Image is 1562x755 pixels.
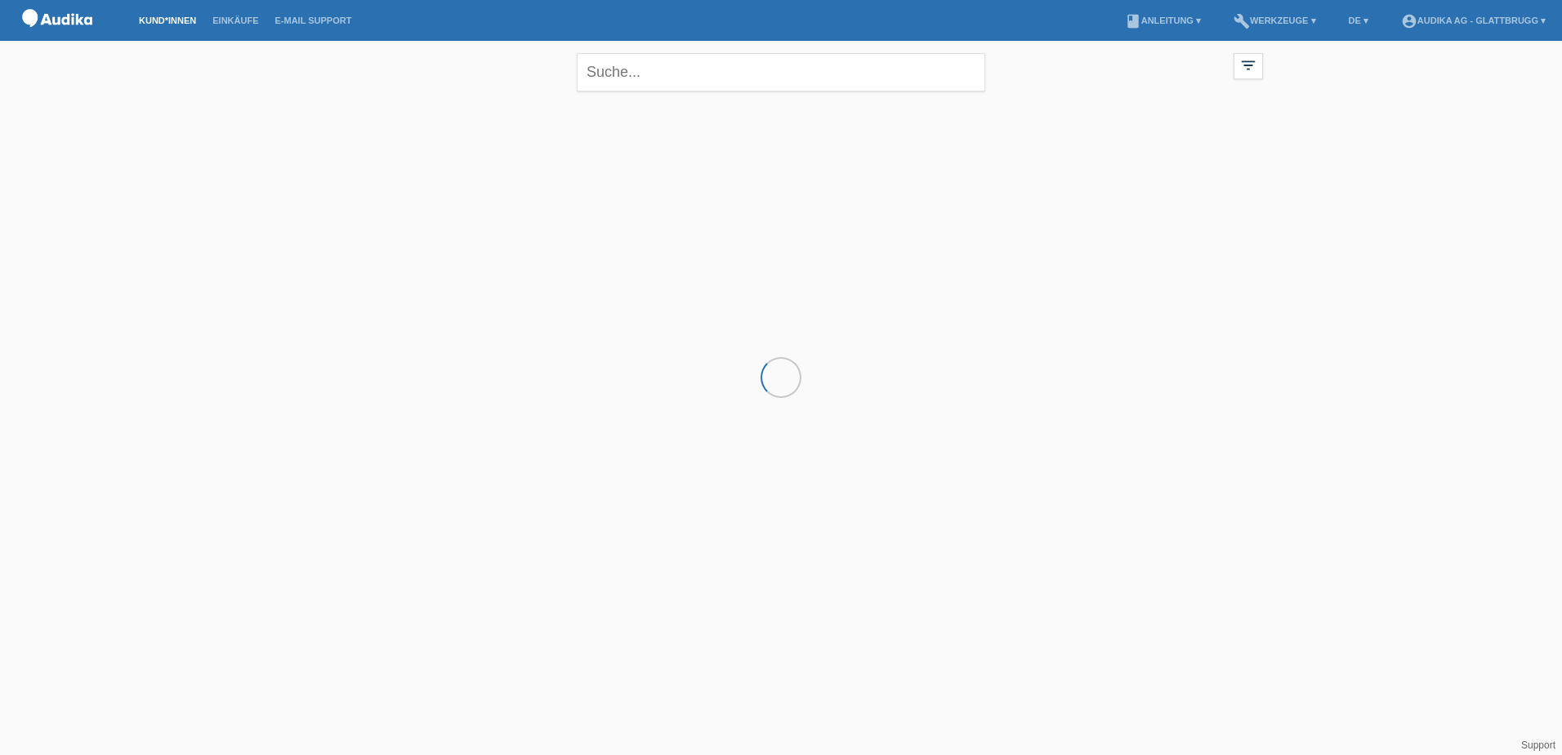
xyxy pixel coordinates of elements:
a: E-Mail Support [267,16,360,25]
i: filter_list [1239,56,1257,74]
a: DE ▾ [1341,16,1377,25]
i: account_circle [1401,13,1417,29]
i: build [1234,13,1250,29]
a: Support [1521,739,1555,751]
a: Kund*innen [131,16,204,25]
a: bookAnleitung ▾ [1117,16,1209,25]
input: Suche... [577,53,985,92]
a: buildWerkzeuge ▾ [1225,16,1324,25]
a: Einkäufe [204,16,266,25]
a: account_circleAudika AG - Glattbrugg ▾ [1393,16,1554,25]
i: book [1125,13,1141,29]
a: POS — MF Group [16,32,98,44]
